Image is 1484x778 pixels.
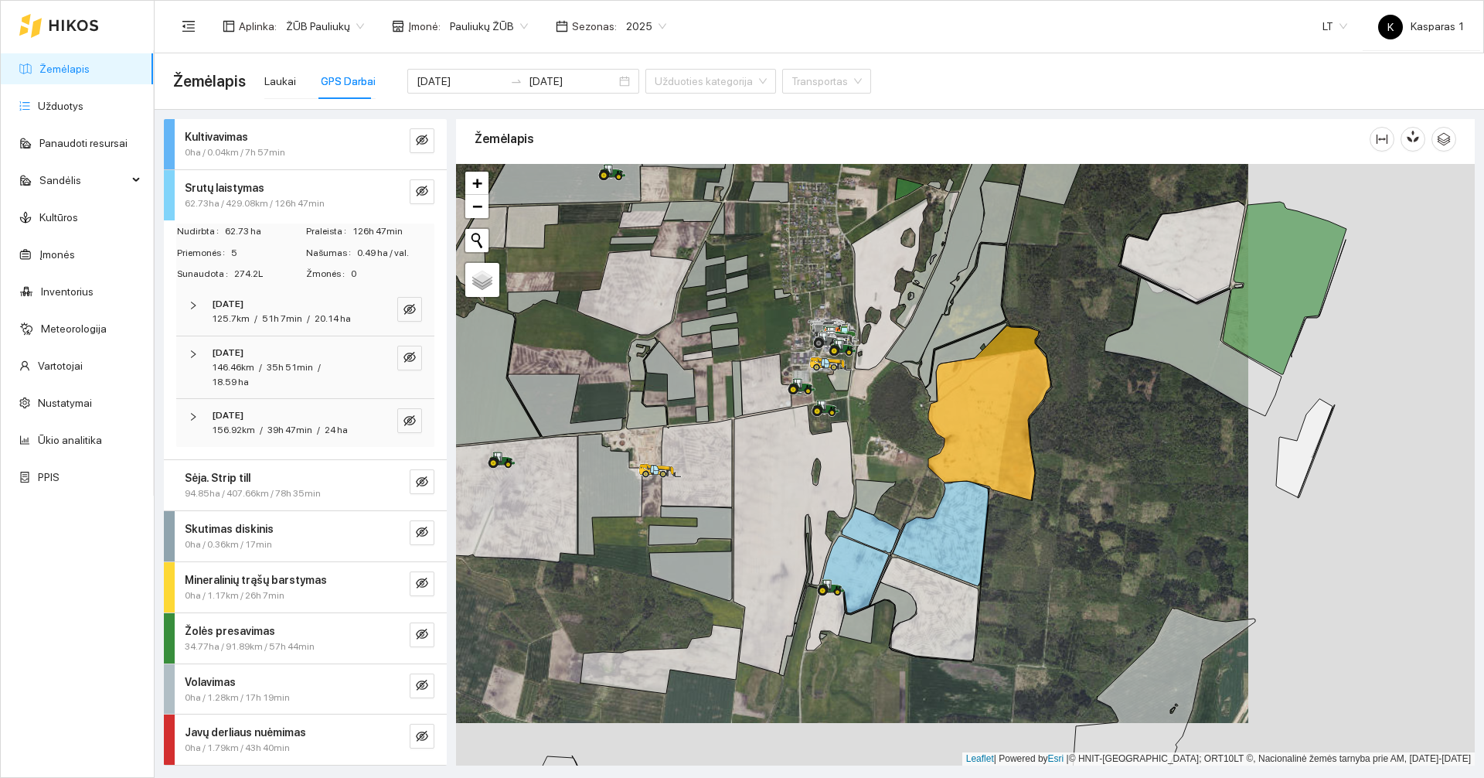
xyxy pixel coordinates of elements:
div: Skutimas diskinis0ha / 0.36km / 17mineye-invisible [164,511,447,561]
span: / [317,425,320,435]
strong: Sėja. Strip till [185,472,250,484]
button: eye-invisible [410,520,434,545]
span: Priemonės [177,246,231,261]
span: 274.2L [234,267,305,282]
span: eye-invisible [416,185,428,200]
span: K [1387,15,1394,39]
span: calendar [556,20,568,32]
input: Pabaigos data [529,73,616,90]
span: right [189,412,198,421]
div: GPS Darbai [321,73,376,90]
strong: Kultivavimas [185,131,248,143]
span: 146.46km [212,362,254,373]
span: Kasparas 1 [1378,20,1465,32]
div: Volavimas0ha / 1.28km / 17h 19mineye-invisible [164,664,447,715]
span: Našumas [306,246,357,261]
span: / [259,362,262,373]
span: 126h 47min [352,224,434,239]
div: Laukai [264,73,296,90]
span: column-width [1370,133,1394,145]
a: Leaflet [966,753,994,764]
span: 62.73ha / 429.08km / 126h 47min [185,196,325,211]
button: eye-invisible [410,572,434,596]
div: Žolės presavimas34.77ha / 91.89km / 57h 44mineye-invisible [164,613,447,664]
span: shop [392,20,404,32]
span: | [1067,753,1069,764]
div: | Powered by © HNIT-[GEOGRAPHIC_DATA]; ORT10LT ©, Nacionalinė žemės tarnyba prie AM, [DATE]-[DATE] [962,752,1475,766]
strong: [DATE] [212,347,243,358]
div: Kultivavimas0ha / 0.04km / 7h 57mineye-invisible [164,119,447,169]
span: right [189,301,198,310]
span: 0ha / 0.04km / 7h 57min [185,145,285,160]
span: 51h 7min [262,313,302,324]
strong: Skutimas diskinis [185,523,274,535]
div: Žemėlapis [475,117,1370,161]
span: 125.7km [212,313,250,324]
button: eye-invisible [410,128,434,153]
span: Sandėlis [39,165,128,196]
div: [DATE]146.46km/35h 51min/18.59 haeye-invisible [176,336,434,399]
span: 34.77ha / 91.89km / 57h 44min [185,640,315,654]
strong: [DATE] [212,299,243,309]
strong: Žolės presavimas [185,625,275,637]
span: 35h 51min [267,362,313,373]
button: eye-invisible [397,346,422,370]
span: eye-invisible [416,628,428,643]
span: 20.14 ha [315,313,351,324]
button: menu-fold [173,11,204,42]
a: PPIS [38,471,60,483]
a: Panaudoti resursai [39,137,128,149]
span: + [472,173,482,193]
span: Aplinka : [239,18,277,35]
span: eye-invisible [416,730,428,745]
span: 39h 47min [267,425,312,435]
span: 0ha / 1.28km / 17h 19min [185,691,290,705]
button: eye-invisible [397,297,422,322]
a: Esri [1048,753,1064,764]
a: Layers [465,263,499,297]
button: eye-invisible [397,408,422,433]
span: 18.59 ha [212,377,249,387]
div: [DATE]156.92km/39h 47min/24 haeye-invisible [176,399,434,447]
span: ŽŪB Pauliukų [286,15,364,38]
button: Initiate a new search [465,229,488,252]
button: eye-invisible [410,179,434,204]
span: 5 [231,246,305,261]
span: to [510,75,522,87]
span: 0ha / 0.36km / 17min [185,537,272,552]
span: swap-right [510,75,522,87]
span: Sezonas : [572,18,617,35]
button: eye-invisible [410,724,434,749]
span: eye-invisible [416,476,428,490]
div: Srutų laistymas62.73ha / 429.08km / 126h 47mineye-invisible [164,170,447,220]
span: LT [1322,15,1347,38]
span: eye-invisible [403,303,416,318]
span: eye-invisible [403,415,416,429]
span: 0 [351,267,434,282]
span: eye-invisible [403,351,416,366]
a: Žemėlapis [39,63,90,75]
span: 0.49 ha / val. [357,246,434,261]
span: / [260,425,263,435]
strong: Srutų laistymas [185,182,264,194]
span: Žemėlapis [173,69,246,94]
span: 0ha / 1.79km / 43h 40min [185,741,290,756]
span: Nudirbta [177,224,225,239]
span: 94.85ha / 407.66km / 78h 35min [185,486,321,501]
span: Žmonės [306,267,351,282]
span: Įmonė : [408,18,441,35]
button: eye-invisible [410,674,434,698]
a: Zoom in [465,172,488,195]
a: Zoom out [465,195,488,218]
a: Inventorius [41,285,94,298]
a: Vartotojai [38,360,83,372]
a: Kultūros [39,211,78,224]
div: [DATE]125.7km/51h 7min/20.14 haeye-invisible [176,288,434,336]
span: / [307,313,310,324]
div: Mineralinių trąšų barstymas0ha / 1.17km / 26h 7mineye-invisible [164,562,447,613]
a: Meteorologija [41,322,107,335]
strong: Mineralinių trąšų barstymas [185,574,327,586]
a: Užduotys [38,100,83,112]
span: 2025 [626,15,666,38]
span: 156.92km [212,425,255,435]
